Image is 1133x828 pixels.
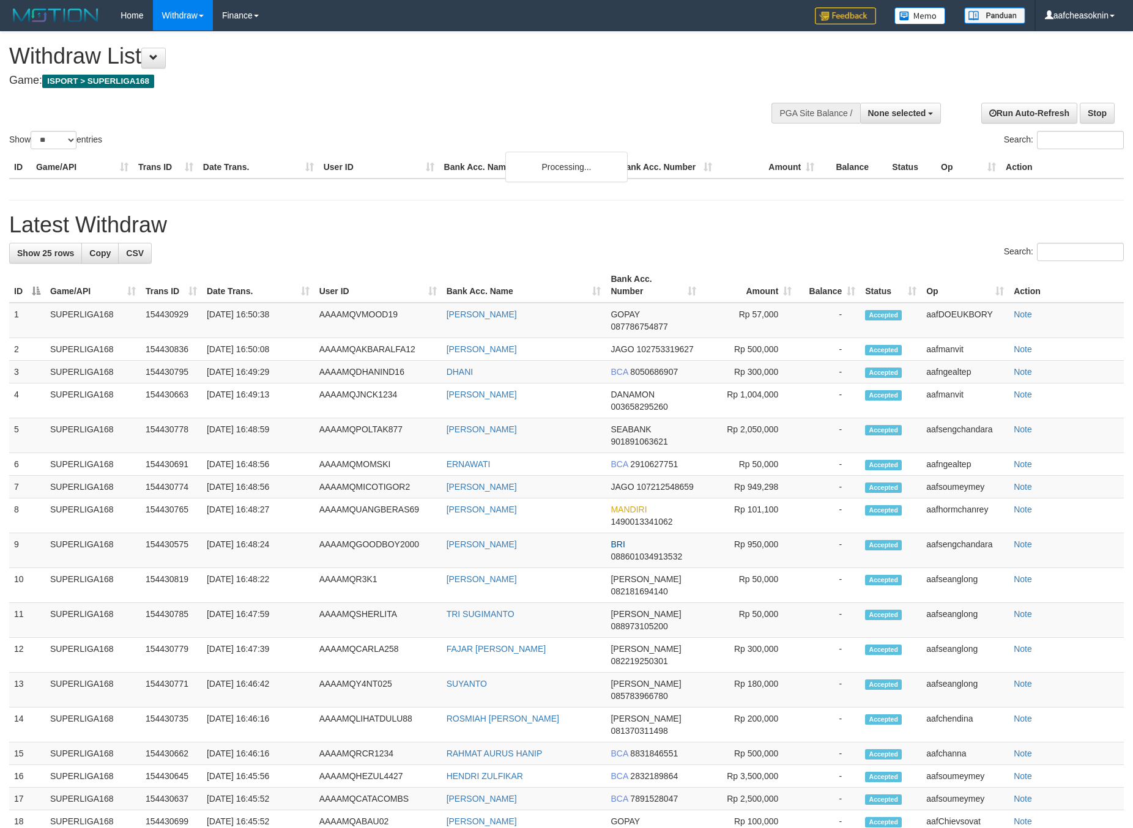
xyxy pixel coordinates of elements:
select: Showentries [31,131,76,149]
span: Copy 7891528047 to clipboard [630,794,678,804]
span: Copy 2910627751 to clipboard [630,459,678,469]
td: - [797,708,860,742]
span: Copy 8831846551 to clipboard [630,749,678,758]
td: - [797,603,860,638]
span: Copy 088601034913532 to clipboard [611,552,682,561]
label: Search: [1004,131,1124,149]
td: AAAAMQAKBARALFA12 [314,338,442,361]
img: MOTION_logo.png [9,6,102,24]
span: BCA [611,794,628,804]
td: SUPERLIGA168 [45,453,141,476]
span: Copy 8050686907 to clipboard [630,367,678,377]
td: Rp 500,000 [701,338,797,361]
td: aafchanna [921,742,1009,765]
th: Trans ID [133,156,198,179]
span: Accepted [865,714,902,725]
td: [DATE] 16:48:22 [202,568,314,603]
a: Note [1014,539,1032,549]
td: 14 [9,708,45,742]
td: aafsoumeymey [921,765,1009,788]
a: Note [1014,794,1032,804]
a: CSV [118,243,152,264]
a: Note [1014,644,1032,654]
th: Bank Acc. Name: activate to sort column ascending [442,268,606,303]
a: Note [1014,309,1032,319]
th: Bank Acc. Number: activate to sort column ascending [606,268,701,303]
span: Accepted [865,817,902,827]
th: Game/API: activate to sort column ascending [45,268,141,303]
td: 7 [9,476,45,498]
span: Copy 107212548659 to clipboard [636,482,693,492]
td: SUPERLIGA168 [45,498,141,533]
span: Copy 003658295260 to clipboard [611,402,667,412]
td: 154430779 [141,638,202,673]
a: Note [1014,344,1032,354]
td: Rp 950,000 [701,533,797,568]
a: HENDRI ZULFIKAR [447,771,523,781]
td: SUPERLIGA168 [45,708,141,742]
td: 13 [9,673,45,708]
span: [PERSON_NAME] [611,679,681,689]
a: Note [1014,482,1032,492]
span: CSV [126,248,144,258]
td: 154430795 [141,361,202,383]
td: SUPERLIGA168 [45,765,141,788]
img: Feedback.jpg [815,7,876,24]
span: Copy [89,248,111,258]
td: aafseanglong [921,603,1009,638]
a: ROSMIAH [PERSON_NAME] [447,714,559,723]
td: [DATE] 16:48:59 [202,418,314,453]
td: Rp 57,000 [701,303,797,338]
td: 3 [9,361,45,383]
a: Note [1014,574,1032,584]
td: 154430774 [141,476,202,498]
span: Copy 082219250301 to clipboard [611,656,667,666]
span: Copy 081370311498 to clipboard [611,726,667,736]
img: panduan.png [964,7,1025,24]
td: AAAAMQPOLTAK877 [314,418,442,453]
td: SUPERLIGA168 [45,533,141,568]
td: 154430637 [141,788,202,810]
td: SUPERLIGA168 [45,638,141,673]
th: Amount: activate to sort column ascending [701,268,797,303]
td: aafseanglong [921,568,1009,603]
th: ID [9,156,31,179]
span: Accepted [865,390,902,401]
td: AAAAMQVMOOD19 [314,303,442,338]
input: Search: [1037,243,1124,261]
th: User ID: activate to sort column ascending [314,268,442,303]
td: - [797,383,860,418]
td: [DATE] 16:47:59 [202,603,314,638]
td: SUPERLIGA168 [45,476,141,498]
a: TRI SUGIMANTO [447,609,514,619]
td: 9 [9,533,45,568]
th: Amount [717,156,819,179]
span: Accepted [865,540,902,550]
td: AAAAMQHEZUL4427 [314,765,442,788]
th: Balance [819,156,887,179]
span: DANAMON [611,390,655,399]
td: aafchendina [921,708,1009,742]
td: aafseanglong [921,673,1009,708]
a: [PERSON_NAME] [447,539,517,549]
span: Accepted [865,505,902,516]
span: [PERSON_NAME] [611,644,681,654]
td: [DATE] 16:50:08 [202,338,314,361]
span: Accepted [865,772,902,782]
td: - [797,476,860,498]
a: Copy [81,243,119,264]
td: 154430771 [141,673,202,708]
span: SEABANK [611,424,651,434]
td: 154430645 [141,765,202,788]
td: SUPERLIGA168 [45,383,141,418]
td: [DATE] 16:48:56 [202,453,314,476]
a: Note [1014,816,1032,826]
span: Accepted [865,425,902,435]
td: 154430765 [141,498,202,533]
td: 154430819 [141,568,202,603]
span: Copy 102753319627 to clipboard [636,344,693,354]
a: [PERSON_NAME] [447,816,517,826]
span: ISPORT > SUPERLIGA168 [42,75,154,88]
td: 5 [9,418,45,453]
td: - [797,303,860,338]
